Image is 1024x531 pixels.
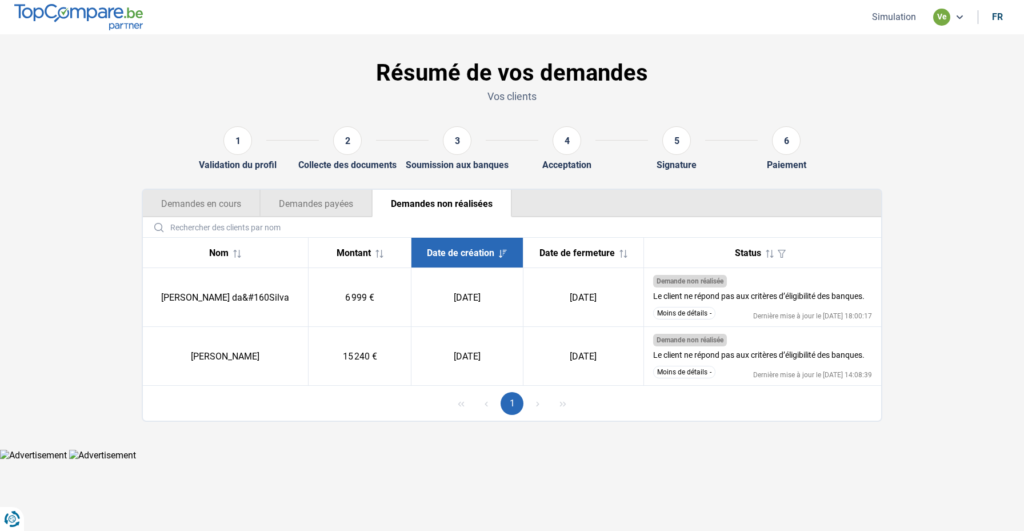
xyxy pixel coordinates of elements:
[142,89,882,103] p: Vos clients
[298,159,397,170] div: Collecte des documents
[553,126,581,155] div: 4
[143,190,260,217] button: Demandes en cours
[333,126,362,155] div: 2
[223,126,252,155] div: 1
[551,392,574,415] button: Last Page
[523,268,643,327] td: [DATE]
[653,307,715,320] button: Moins de détails
[735,247,761,258] span: Status
[443,126,471,155] div: 3
[209,247,229,258] span: Nom
[199,159,277,170] div: Validation du profil
[753,372,872,378] div: Dernière mise à jour le [DATE] 14:08:39
[372,190,512,217] button: Demandes non réalisées
[542,159,591,170] div: Acceptation
[411,327,523,386] td: [DATE]
[501,392,523,415] button: Page 1
[772,126,801,155] div: 6
[308,327,411,386] td: 15 240 €
[143,327,308,386] td: [PERSON_NAME]
[14,4,143,30] img: TopCompare.be
[143,268,308,327] td: [PERSON_NAME] da&#160Silva
[539,247,615,258] span: Date de fermeture
[657,277,723,285] span: Demande non réalisée
[411,268,523,327] td: [DATE]
[657,159,697,170] div: Signature
[933,9,950,26] div: ve
[427,247,494,258] span: Date de création
[308,268,411,327] td: 6 999 €
[653,351,865,359] div: Le client ne répond pas aux critères d’éligibilité des banques.
[526,392,549,415] button: Next Page
[147,217,877,237] input: Rechercher des clients par nom
[142,59,882,87] h1: Résumé de vos demandes
[767,159,806,170] div: Paiement
[69,450,136,461] img: Advertisement
[653,366,715,378] button: Moins de détails
[260,190,372,217] button: Demandes payées
[450,392,473,415] button: First Page
[657,336,723,344] span: Demande non réalisée
[523,327,643,386] td: [DATE]
[406,159,509,170] div: Soumission aux banques
[869,11,919,23] button: Simulation
[337,247,371,258] span: Montant
[992,11,1003,22] div: fr
[475,392,498,415] button: Previous Page
[662,126,691,155] div: 5
[753,313,872,320] div: Dernière mise à jour le [DATE] 18:00:17
[653,292,865,300] div: Le client ne répond pas aux critères d’éligibilité des banques.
